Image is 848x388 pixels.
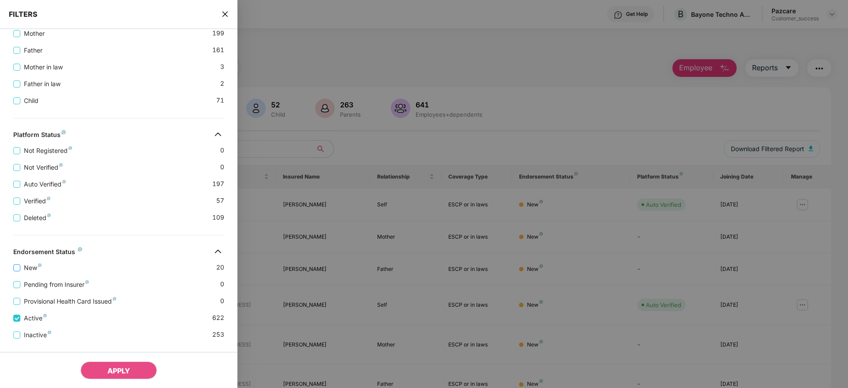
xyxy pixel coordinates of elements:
span: close [222,10,229,19]
img: svg+xml;base64,PHN2ZyB4bWxucz0iaHR0cDovL3d3dy53My5vcmcvMjAwMC9zdmciIHdpZHRoPSIzMiIgaGVpZ2h0PSIzMi... [211,244,225,259]
img: svg+xml;base64,PHN2ZyB4bWxucz0iaHR0cDovL3d3dy53My5vcmcvMjAwMC9zdmciIHdpZHRoPSI4IiBoZWlnaHQ9IjgiIH... [62,180,66,183]
span: 2 [220,79,224,89]
span: Mother in law [20,62,66,72]
span: Father in law [20,79,64,89]
span: 622 [212,313,224,323]
span: Not Verified [20,163,66,172]
span: Active [20,313,50,323]
button: APPLY [80,361,157,379]
span: Child [20,96,42,106]
span: 0 [220,296,224,306]
img: svg+xml;base64,PHN2ZyB4bWxucz0iaHR0cDovL3d3dy53My5vcmcvMjAwMC9zdmciIHdpZHRoPSI4IiBoZWlnaHQ9IjgiIH... [78,247,82,251]
div: Platform Status [13,131,66,141]
span: 253 [212,330,224,340]
img: svg+xml;base64,PHN2ZyB4bWxucz0iaHR0cDovL3d3dy53My5vcmcvMjAwMC9zdmciIHdpZHRoPSI4IiBoZWlnaHQ9IjgiIH... [47,213,51,217]
span: 109 [212,213,224,223]
span: Auto Verified [20,179,69,189]
span: 0 [220,162,224,172]
span: Father [20,46,46,55]
span: Pending from Insurer [20,280,92,289]
span: Deleted [20,213,54,223]
img: svg+xml;base64,PHN2ZyB4bWxucz0iaHR0cDovL3d3dy53My5vcmcvMjAwMC9zdmciIHdpZHRoPSI4IiBoZWlnaHQ9IjgiIH... [43,314,47,317]
span: Inactive [20,330,55,340]
span: 71 [216,95,224,106]
span: Not Registered [20,146,76,156]
span: 0 [220,279,224,289]
span: 161 [212,45,224,55]
span: 0 [220,145,224,156]
span: 20 [216,262,224,273]
img: svg+xml;base64,PHN2ZyB4bWxucz0iaHR0cDovL3d3dy53My5vcmcvMjAwMC9zdmciIHdpZHRoPSI4IiBoZWlnaHQ9IjgiIH... [59,163,63,167]
img: svg+xml;base64,PHN2ZyB4bWxucz0iaHR0cDovL3d3dy53My5vcmcvMjAwMC9zdmciIHdpZHRoPSI4IiBoZWlnaHQ9IjgiIH... [38,263,42,267]
img: svg+xml;base64,PHN2ZyB4bWxucz0iaHR0cDovL3d3dy53My5vcmcvMjAwMC9zdmciIHdpZHRoPSI4IiBoZWlnaHQ9IjgiIH... [113,297,116,301]
span: New [20,263,45,273]
span: 199 [212,28,224,38]
span: FILTERS [9,10,38,19]
img: svg+xml;base64,PHN2ZyB4bWxucz0iaHR0cDovL3d3dy53My5vcmcvMjAwMC9zdmciIHdpZHRoPSI4IiBoZWlnaHQ9IjgiIH... [85,280,89,284]
span: 3 [220,62,224,72]
div: Endorsement Status [13,248,82,259]
img: svg+xml;base64,PHN2ZyB4bWxucz0iaHR0cDovL3d3dy53My5vcmcvMjAwMC9zdmciIHdpZHRoPSI4IiBoZWlnaHQ9IjgiIH... [69,146,72,150]
img: svg+xml;base64,PHN2ZyB4bWxucz0iaHR0cDovL3d3dy53My5vcmcvMjAwMC9zdmciIHdpZHRoPSI4IiBoZWlnaHQ9IjgiIH... [48,331,51,334]
span: Verified [20,196,54,206]
img: svg+xml;base64,PHN2ZyB4bWxucz0iaHR0cDovL3d3dy53My5vcmcvMjAwMC9zdmciIHdpZHRoPSI4IiBoZWlnaHQ9IjgiIH... [61,130,66,134]
img: svg+xml;base64,PHN2ZyB4bWxucz0iaHR0cDovL3d3dy53My5vcmcvMjAwMC9zdmciIHdpZHRoPSI4IiBoZWlnaHQ9IjgiIH... [47,197,50,200]
span: Mother [20,29,48,38]
span: APPLY [107,366,130,375]
img: svg+xml;base64,PHN2ZyB4bWxucz0iaHR0cDovL3d3dy53My5vcmcvMjAwMC9zdmciIHdpZHRoPSIzMiIgaGVpZ2h0PSIzMi... [211,127,225,141]
span: Provisional Health Card Issued [20,297,120,306]
span: 57 [216,196,224,206]
span: 197 [212,179,224,189]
